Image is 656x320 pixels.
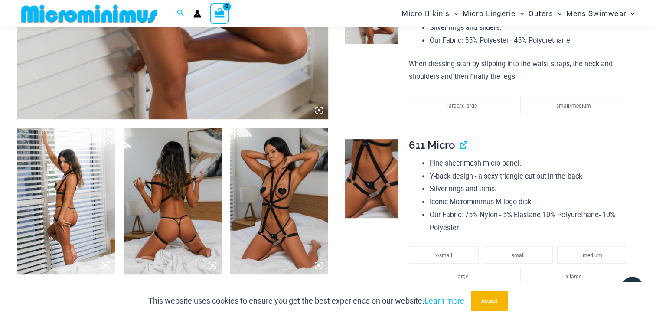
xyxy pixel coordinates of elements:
a: Search icon link [177,8,185,19]
span: small/medium [556,103,591,109]
span: Micro Lingerie [463,3,516,25]
li: Our Fabric: 75% Nylon - 5% Elastane 10% Polyurethane- 10% Polyester [430,209,631,234]
span: Menu Toggle [626,3,635,25]
li: large [409,268,516,285]
span: medium [583,252,602,258]
p: When dressing start by slipping into the waist straps, the neck and shoulders and then finally th... [409,58,632,83]
li: small [483,246,553,264]
span: large/x-large [447,103,477,109]
nav: Site Navigation [398,1,639,26]
li: medium [557,246,627,264]
a: Mens SwimwearMenu ToggleMenu Toggle [564,3,637,25]
li: Silver rings and trims. [430,183,631,196]
img: Truth or Dare Black 1905 Bodysuit 611 Micro [124,128,221,274]
span: large [457,274,468,280]
a: Micro BikinisMenu ToggleMenu Toggle [399,3,460,25]
span: Micro Bikinis [401,3,450,25]
img: Truth or Dare Black 1905 Bodysuit 611 Micro [17,128,115,274]
li: Fine sheer mesh micro panel. [430,157,631,170]
li: Our Fabric: 55% Polyester - 45% Polyurethane [430,34,631,47]
p: This website uses cookies to ensure you get the best experience on our website. [148,294,464,307]
span: x-large [566,274,581,280]
li: Iconic Microminimus M logo disk [430,196,631,209]
span: Menu Toggle [516,3,524,25]
a: Micro LingerieMenu ToggleMenu Toggle [460,3,526,25]
img: MM SHOP LOGO FLAT [18,4,160,23]
a: View Shopping Cart, empty [210,3,230,23]
span: Menu Toggle [553,3,562,25]
li: Silver rings and sliders. [430,21,631,34]
li: Y-back design - a sexy triangle cut out in the back [430,170,631,183]
span: Menu Toggle [450,3,458,25]
li: large/x-large [409,97,516,114]
span: Outers [529,3,553,25]
img: Truth or Dare Black 1905 Bodysuit 611 Micro [230,128,328,274]
a: OutersMenu ToggleMenu Toggle [526,3,564,25]
span: small [512,252,525,258]
span: 611 Micro [409,139,455,151]
span: x-small [435,252,452,258]
a: Account icon link [193,10,201,18]
li: x-large [520,268,627,285]
li: small/medium [520,97,627,114]
span: Mens Swimwear [566,3,626,25]
button: Accept [471,291,508,311]
li: x-small [409,246,479,264]
a: Learn more [424,296,464,305]
img: Truth Or Dare Black Micro 02 [345,139,397,218]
